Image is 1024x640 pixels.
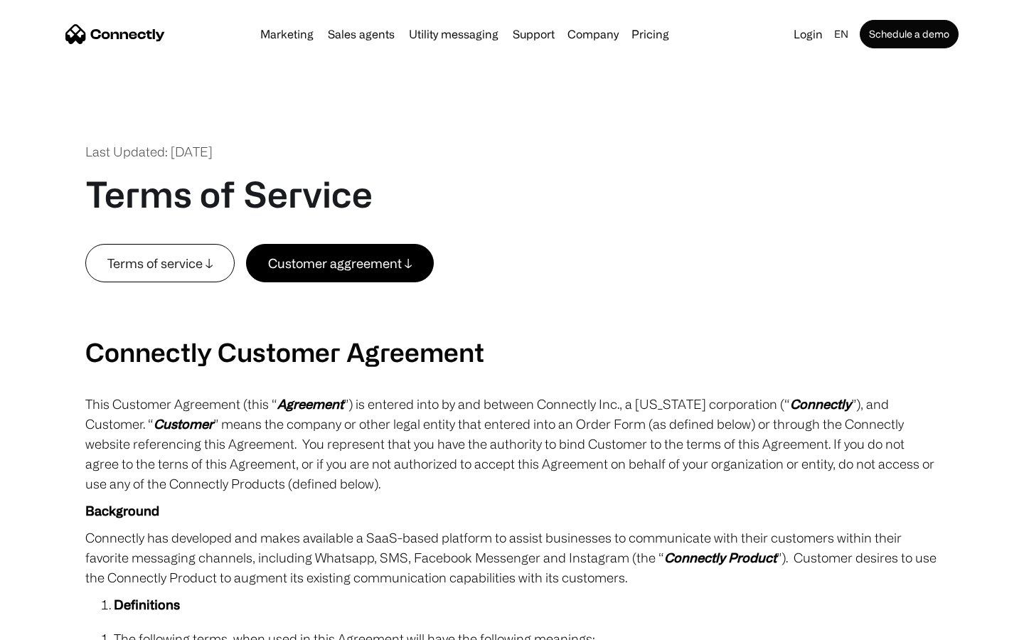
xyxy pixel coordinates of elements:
[507,28,560,40] a: Support
[85,142,213,161] div: Last Updated: [DATE]
[788,24,828,44] a: Login
[85,173,373,215] h1: Terms of Service
[860,20,959,48] a: Schedule a demo
[14,614,85,635] aside: Language selected: English
[85,336,939,367] h2: Connectly Customer Agreement
[277,397,343,411] em: Agreement
[626,28,675,40] a: Pricing
[664,550,777,565] em: Connectly Product
[790,397,851,411] em: Connectly
[268,253,412,273] div: Customer aggreement ↓
[255,28,319,40] a: Marketing
[107,253,213,273] div: Terms of service ↓
[85,394,939,494] p: This Customer Agreement (this “ ”) is entered into by and between Connectly Inc., a [US_STATE] co...
[85,309,939,329] p: ‍
[85,282,939,302] p: ‍
[85,528,939,587] p: Connectly has developed and makes available a SaaS-based platform to assist businesses to communi...
[403,28,504,40] a: Utility messaging
[114,597,180,612] strong: Definitions
[28,615,85,635] ul: Language list
[85,503,159,518] strong: Background
[322,28,400,40] a: Sales agents
[834,24,848,44] div: en
[567,24,619,44] div: Company
[154,417,213,431] em: Customer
